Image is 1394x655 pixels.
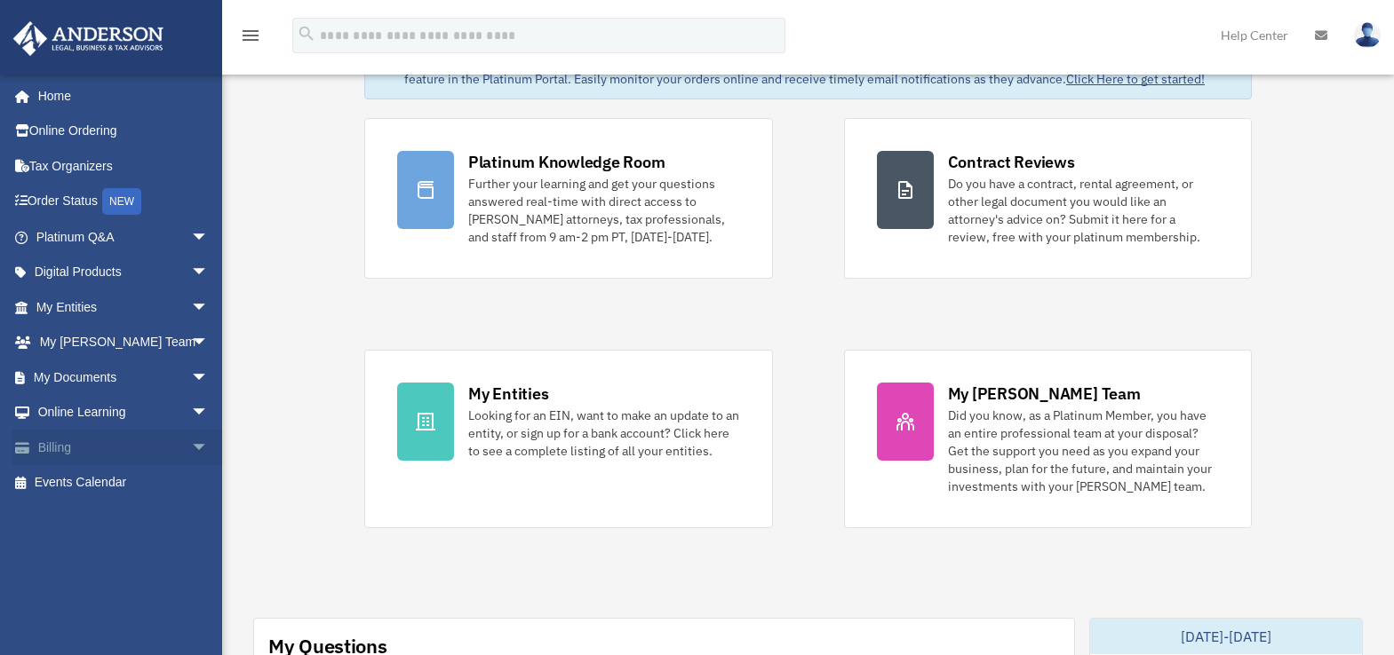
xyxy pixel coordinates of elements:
a: Online Ordering [12,114,235,149]
a: My [PERSON_NAME] Team Did you know, as a Platinum Member, you have an entire professional team at... [844,350,1253,528]
a: My Entities Looking for an EIN, want to make an update to an entity, or sign up for a bank accoun... [364,350,773,528]
span: arrow_drop_down [191,395,227,431]
a: Billingarrow_drop_down [12,430,235,465]
a: Contract Reviews Do you have a contract, rental agreement, or other legal document you would like... [844,118,1253,279]
span: arrow_drop_down [191,430,227,466]
a: menu [240,31,261,46]
div: Looking for an EIN, want to make an update to an entity, or sign up for a bank account? Click her... [468,406,740,460]
a: Online Learningarrow_drop_down [12,395,235,430]
img: User Pic [1354,22,1381,48]
span: arrow_drop_down [191,219,227,256]
a: Order StatusNEW [12,184,235,220]
div: Platinum Knowledge Room [468,151,665,173]
a: Click Here to get started! [1066,71,1205,87]
div: My Entities [468,383,548,405]
span: arrow_drop_down [191,359,227,396]
span: arrow_drop_down [191,325,227,361]
div: NEW [102,188,141,215]
a: Digital Productsarrow_drop_down [12,255,235,290]
a: Tax Organizers [12,148,235,184]
span: arrow_drop_down [191,255,227,291]
div: Further your learning and get your questions answered real-time with direct access to [PERSON_NAM... [468,175,740,246]
i: search [297,24,316,43]
div: Contract Reviews [948,151,1075,173]
div: [DATE]-[DATE] [1090,619,1362,654]
a: My [PERSON_NAME] Teamarrow_drop_down [12,325,235,360]
a: My Entitiesarrow_drop_down [12,289,235,325]
div: My [PERSON_NAME] Team [948,383,1141,405]
i: menu [240,25,261,46]
a: Home [12,78,227,114]
a: Events Calendar [12,465,235,501]
a: Platinum Q&Aarrow_drop_down [12,219,235,255]
div: Did you know, as a Platinum Member, you have an entire professional team at your disposal? Get th... [948,406,1220,495]
a: Platinum Knowledge Room Further your learning and get your questions answered real-time with dire... [364,118,773,279]
a: My Documentsarrow_drop_down [12,359,235,395]
span: arrow_drop_down [191,289,227,326]
img: Anderson Advisors Platinum Portal [8,21,169,56]
div: Do you have a contract, rental agreement, or other legal document you would like an attorney's ad... [948,175,1220,246]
